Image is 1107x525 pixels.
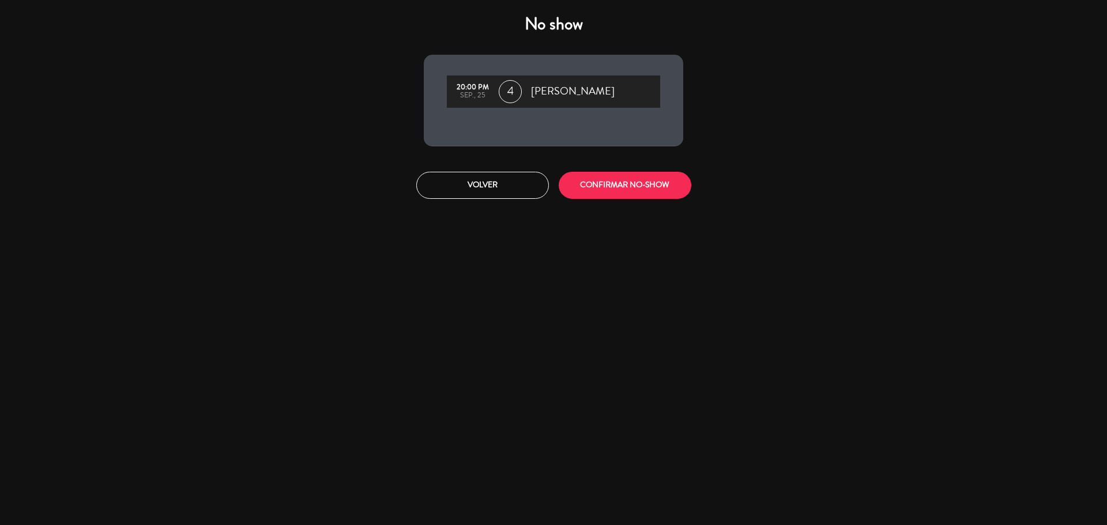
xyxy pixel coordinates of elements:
div: 20:00 PM [453,84,493,92]
span: 4 [499,80,522,103]
button: Volver [416,172,549,199]
h4: No show [424,14,683,35]
button: CONFIRMAR NO-SHOW [559,172,691,199]
div: sep., 25 [453,92,493,100]
span: [PERSON_NAME] [531,83,615,100]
